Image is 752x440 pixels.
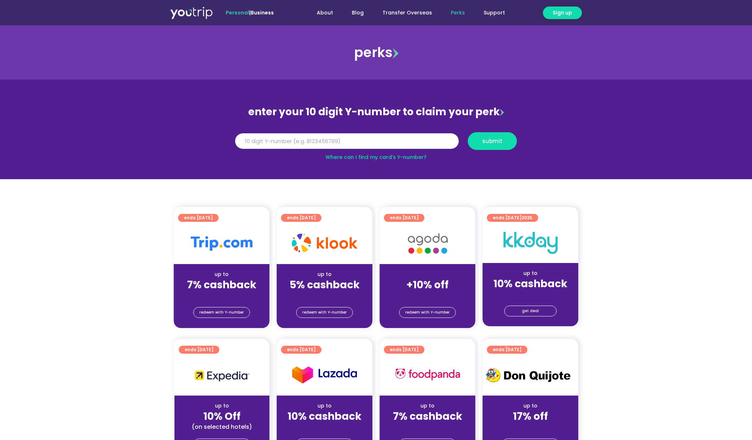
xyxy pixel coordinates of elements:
div: up to [180,402,264,410]
span: ends [DATE] [185,346,213,354]
strong: 10% cashback [493,277,567,291]
a: redeem with Y-number [399,307,456,318]
a: ends [DATE]2025 [487,214,538,222]
a: redeem with Y-number [296,307,353,318]
div: up to [385,402,470,410]
button: submit [468,132,517,150]
span: 2025 [522,215,532,221]
strong: 7% cashback [187,278,256,292]
strong: 17% off [513,409,548,423]
span: ends [DATE] [390,214,419,222]
a: Where can I find my card’s Y-number? [325,154,427,161]
span: submit [482,138,502,144]
div: up to [488,402,572,410]
a: About [307,6,342,20]
strong: 10% cashback [288,409,362,423]
span: redeem with Y-number [405,307,450,318]
input: 10 digit Y-number (e.g. 8123456789) [235,133,459,149]
span: redeem with Y-number [302,307,347,318]
span: redeem with Y-number [199,307,244,318]
span: Personal [226,9,249,16]
a: ends [DATE] [178,214,219,222]
div: up to [282,271,367,278]
a: ends [DATE] [487,346,527,354]
a: redeem with Y-number [193,307,250,318]
div: (on selected hotels) [180,423,264,431]
span: ends [DATE] [287,346,316,354]
span: ends [DATE] [493,214,532,222]
form: Y Number [235,132,517,155]
a: ends [DATE] [281,346,321,354]
span: Sign up [553,9,572,17]
div: (for stays only) [282,423,367,431]
a: Support [474,6,514,20]
div: (for stays only) [488,290,572,298]
a: Blog [342,6,373,20]
div: enter your 10 digit Y-number to claim your perk [232,103,520,121]
div: (for stays only) [385,423,470,431]
strong: 5% cashback [290,278,360,292]
span: up to [421,271,434,278]
a: Perks [441,6,474,20]
strong: +10% off [406,278,449,292]
div: (for stays only) [180,292,264,299]
a: Sign up [543,7,582,19]
span: | [226,9,274,16]
a: ends [DATE] [384,346,424,354]
span: ends [DATE] [493,346,522,354]
div: up to [180,271,264,278]
div: (for stays only) [282,292,367,299]
span: get deal [522,306,539,316]
a: ends [DATE] [281,214,321,222]
div: (for stays only) [488,423,572,431]
strong: 7% cashback [393,409,462,423]
a: ends [DATE] [179,346,219,354]
a: get deal [504,306,557,316]
div: up to [282,402,367,410]
span: ends [DATE] [287,214,316,222]
a: Transfer Overseas [373,6,441,20]
nav: Menu [293,6,514,20]
a: Business [251,9,274,16]
strong: 10% Off [203,409,241,423]
span: ends [DATE] [390,346,419,354]
a: ends [DATE] [384,214,424,222]
span: ends [DATE] [184,214,213,222]
div: (for stays only) [385,292,470,299]
div: up to [488,269,572,277]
